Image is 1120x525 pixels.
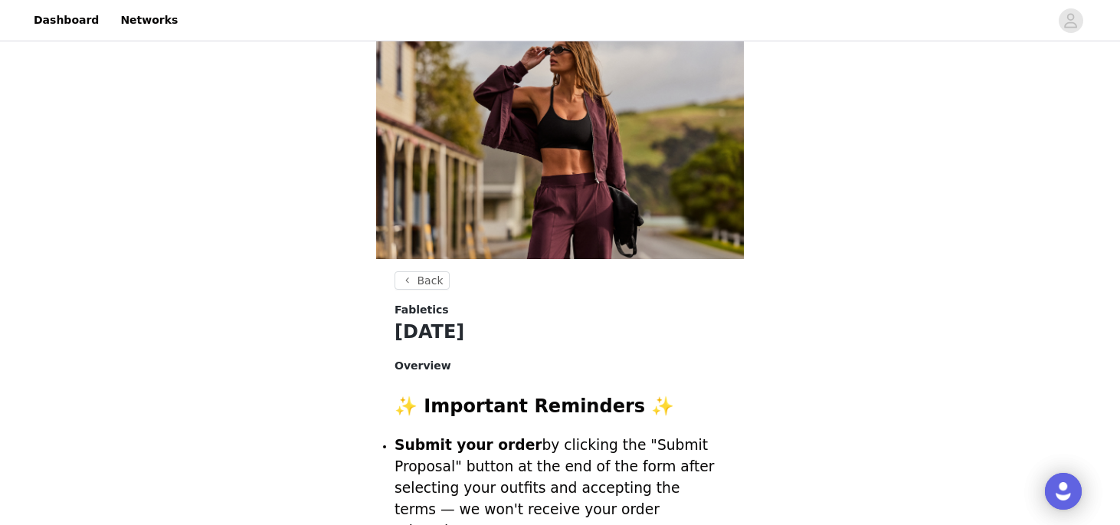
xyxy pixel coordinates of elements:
span: Fabletics [395,302,449,318]
div: Open Intercom Messenger [1045,473,1082,510]
button: Back [395,271,450,290]
a: Networks [111,3,187,38]
h4: Overview [395,358,725,374]
img: campaign image [376,14,744,259]
a: Dashboard [25,3,108,38]
strong: Submit your order [395,437,542,453]
h1: [DATE] [395,318,725,346]
div: avatar [1063,8,1078,33]
strong: ✨ Important Reminders ✨ [395,395,674,417]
